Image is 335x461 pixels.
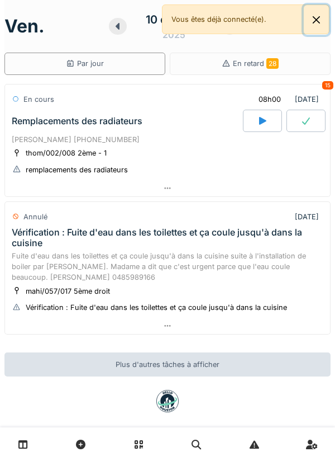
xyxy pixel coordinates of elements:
[26,164,128,175] div: remplacements des radiateurs
[266,58,279,69] span: 28
[12,251,323,283] div: Fuite d'eau dans les toilettes et ça coule jusqu'à dans la cuisine suite à l'installation de boil...
[12,116,142,126] div: Remplacements des radiateurs
[295,211,323,222] div: [DATE]
[66,58,104,69] div: Par jour
[12,134,323,145] div: [PERSON_NAME] [PHONE_NUMBER]
[26,148,107,158] div: thom/002/008 2ème - 1
[249,89,323,110] div: [DATE]
[146,11,202,28] div: 10 octobre
[162,28,185,41] div: 2025
[26,302,287,313] div: Vérification : Fuite d'eau dans les toilettes et ça coule jusqu'à dans la cuisine
[12,227,323,248] div: Vérification : Fuite d'eau dans les toilettes et ça coule jusqu'à dans la cuisine
[304,5,329,35] button: Close
[4,16,45,37] h1: ven.
[4,352,331,377] div: Plus d'autres tâches à afficher
[259,94,281,105] div: 08h00
[322,81,333,90] div: 15
[233,59,279,68] span: En retard
[162,4,329,34] div: Vous êtes déjà connecté(e).
[23,211,47,222] div: Annulé
[156,390,179,412] img: badge-BVDL4wpA.svg
[26,286,110,297] div: mahi/057/017 5ème droit
[23,94,54,105] div: En cours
